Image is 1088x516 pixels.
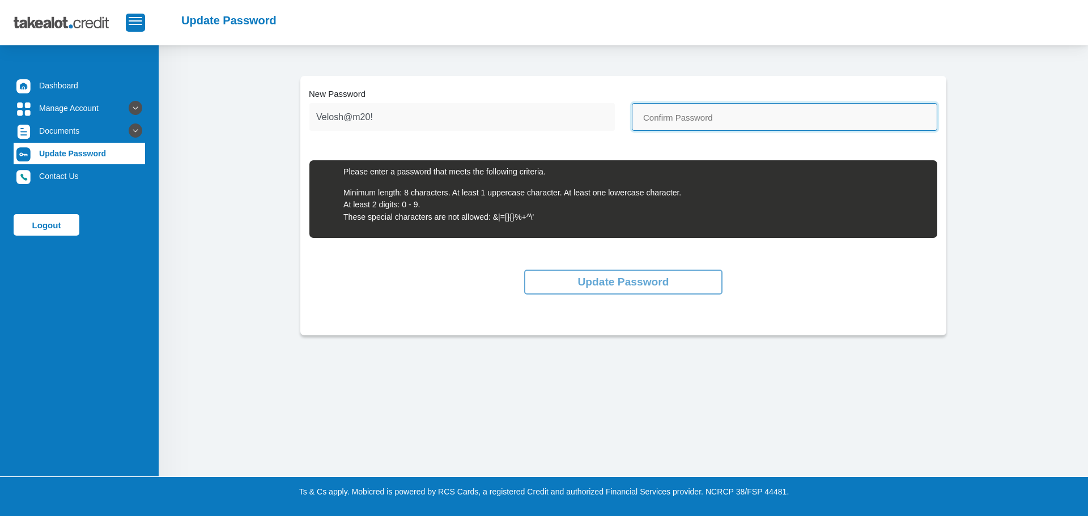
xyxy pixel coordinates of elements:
input: Confirm Password [632,103,937,131]
a: Dashboard [14,75,145,96]
a: Documents [14,120,145,142]
li: At least 2 digits: 0 - 9. [343,199,926,211]
button: Update Password [524,270,722,295]
li: These special characters are not allowed: &|=[]{}%+^\' [343,211,926,223]
h2: Update Password [181,14,277,27]
a: Logout [14,214,79,236]
li: Please enter a password that meets the following criteria. [343,166,926,178]
a: Contact Us [14,165,145,187]
a: Update Password [14,143,145,164]
p: Ts & Cs apply. Mobicred is powered by RCS Cards, a registered Credit and authorized Financial Ser... [229,486,858,498]
li: Minimum length: 8 characters. At least 1 uppercase character. At least one lowercase character. [343,187,926,199]
img: takealot_credit_logo.svg [14,8,126,37]
a: Manage Account [14,97,145,119]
